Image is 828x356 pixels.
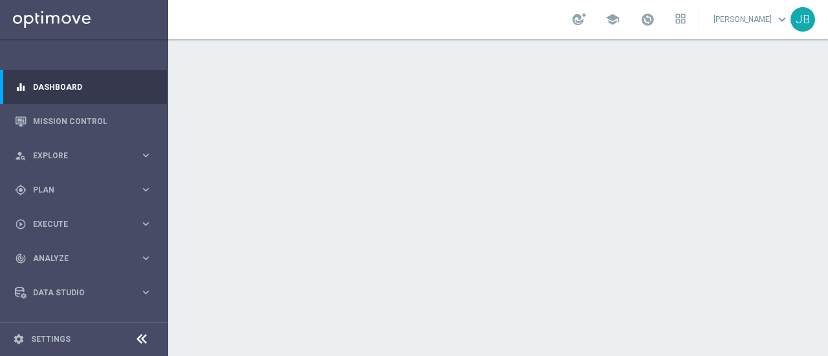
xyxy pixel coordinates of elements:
div: Analyze [15,253,140,264]
a: Settings [31,335,71,343]
a: Dashboard [33,70,152,104]
div: Explore [15,150,140,162]
div: JB [790,7,815,32]
i: keyboard_arrow_right [140,149,152,162]
button: track_changes Analyze keyboard_arrow_right [14,253,153,264]
i: play_circle_outline [15,218,27,230]
div: Mission Control [15,104,152,138]
a: [PERSON_NAME]keyboard_arrow_down [712,10,790,29]
i: track_changes [15,253,27,264]
div: Plan [15,184,140,196]
i: lightbulb [15,321,27,333]
span: Explore [33,152,140,160]
span: school [605,12,620,26]
span: keyboard_arrow_down [775,12,789,26]
i: keyboard_arrow_right [140,183,152,196]
span: Plan [33,186,140,194]
div: Optibot [15,309,152,344]
div: Data Studio [15,287,140,298]
button: equalizer Dashboard [14,82,153,92]
button: gps_fixed Plan keyboard_arrow_right [14,185,153,195]
button: Mission Control [14,116,153,127]
i: settings [13,333,25,345]
div: Execute [15,218,140,230]
i: keyboard_arrow_right [140,252,152,264]
i: keyboard_arrow_right [140,218,152,230]
span: Data Studio [33,289,140,297]
button: play_circle_outline Execute keyboard_arrow_right [14,219,153,229]
i: keyboard_arrow_right [140,286,152,298]
i: person_search [15,150,27,162]
span: Execute [33,220,140,228]
a: Mission Control [33,104,152,138]
button: person_search Explore keyboard_arrow_right [14,151,153,161]
div: Dashboard [15,70,152,104]
i: gps_fixed [15,184,27,196]
button: Data Studio keyboard_arrow_right [14,288,153,298]
span: Analyze [33,255,140,262]
i: equalizer [15,81,27,93]
a: Optibot [33,309,135,344]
